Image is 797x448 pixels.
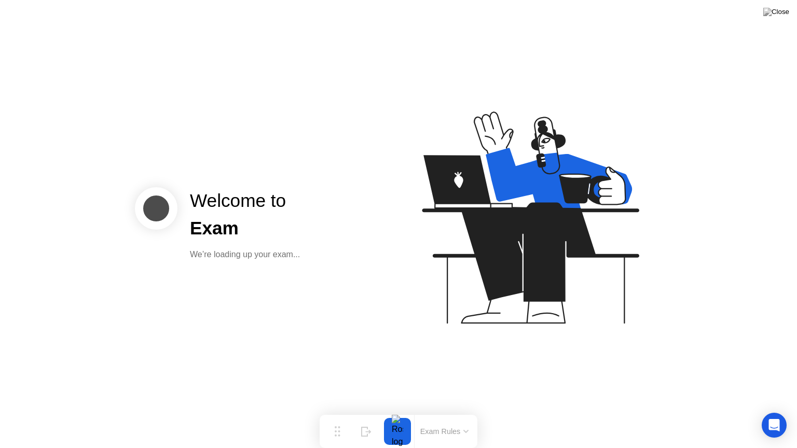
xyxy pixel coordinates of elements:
[417,427,472,436] button: Exam Rules
[190,248,300,261] div: We’re loading up your exam...
[763,8,789,16] img: Close
[190,187,300,215] div: Welcome to
[190,215,300,242] div: Exam
[762,413,787,438] div: Open Intercom Messenger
